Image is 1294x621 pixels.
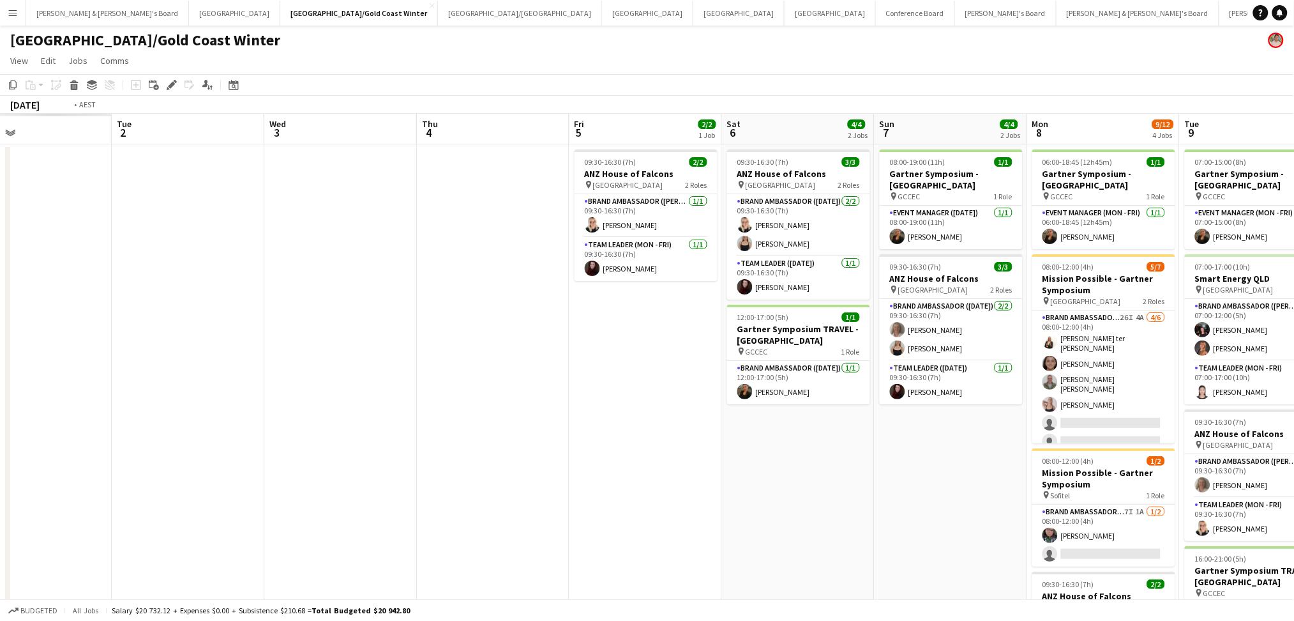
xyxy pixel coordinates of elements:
[6,604,59,618] button: Budgeted
[693,1,785,26] button: [GEOGRAPHIC_DATA]
[312,606,410,615] span: Total Budgeted $20 942.80
[20,606,57,615] span: Budgeted
[70,606,101,615] span: All jobs
[26,1,189,26] button: [PERSON_NAME] & [PERSON_NAME]'s Board
[602,1,693,26] button: [GEOGRAPHIC_DATA]
[1268,33,1284,48] app-user-avatar: Arrence Torres
[280,1,438,26] button: [GEOGRAPHIC_DATA]/Gold Coast Winter
[876,1,955,26] button: Conference Board
[785,1,876,26] button: [GEOGRAPHIC_DATA]
[955,1,1057,26] button: [PERSON_NAME]'s Board
[438,1,602,26] button: [GEOGRAPHIC_DATA]/[GEOGRAPHIC_DATA]
[112,606,410,615] div: Salary $20 732.12 + Expenses $0.00 + Subsistence $210.68 =
[1057,1,1219,26] button: [PERSON_NAME] & [PERSON_NAME]'s Board
[189,1,280,26] button: [GEOGRAPHIC_DATA]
